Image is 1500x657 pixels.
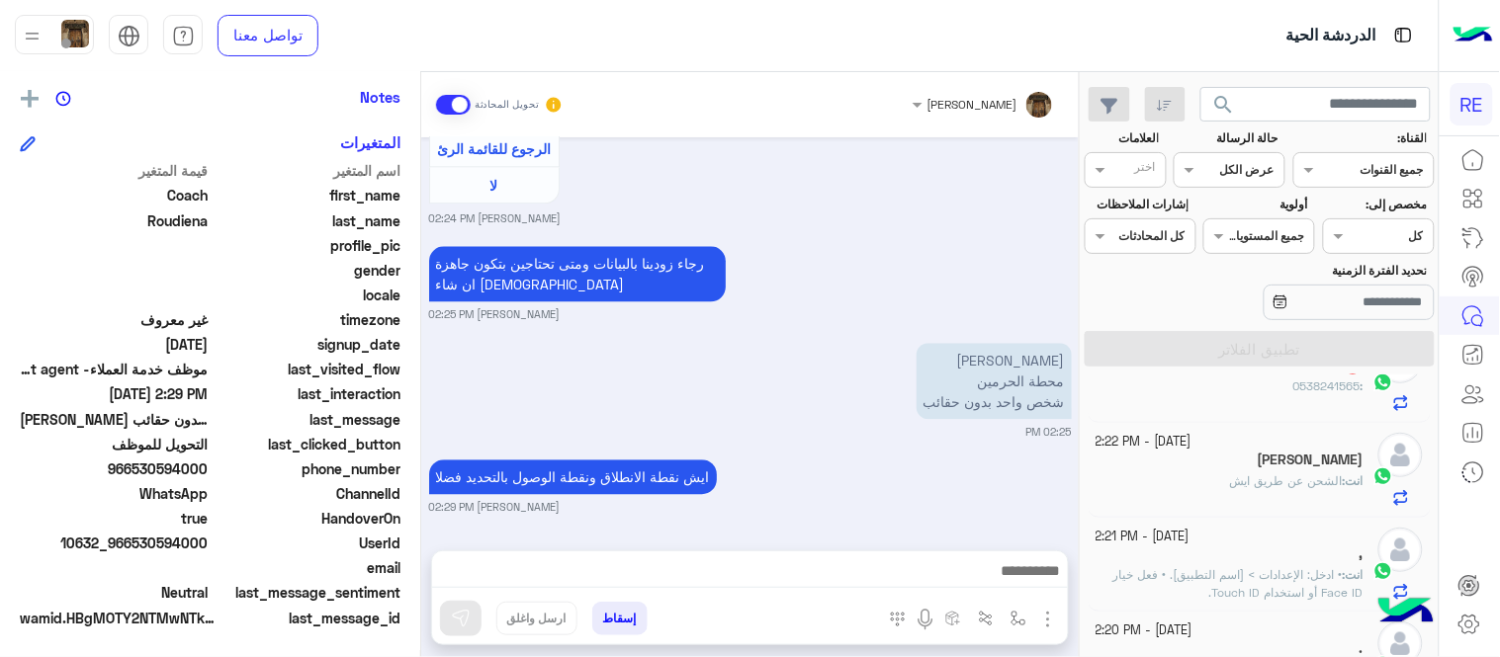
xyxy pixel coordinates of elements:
b: : [1343,473,1364,488]
img: WhatsApp [1373,466,1393,486]
span: last_message_id [221,608,400,628]
span: لا [490,177,498,194]
small: [DATE] - 2:20 PM [1097,621,1193,640]
img: WhatsApp [1373,372,1393,392]
span: اسم المتغير [213,160,401,181]
button: create order [937,602,970,634]
img: select flow [1011,611,1026,626]
span: الشحن عن طريق ايش [1230,473,1343,488]
div: اختر [1135,158,1159,181]
img: defaultAdmin.png [1378,528,1423,572]
span: Coach [20,185,209,205]
img: make a call [890,612,906,627]
label: العلامات [1087,129,1159,147]
img: WhatsApp [1373,561,1393,581]
label: أولوية [1206,196,1308,213]
span: email [213,557,401,578]
label: تحديد الفترة الزمنية [1206,262,1428,280]
img: defaultAdmin.png [1378,433,1423,477]
img: userImage [61,20,89,47]
small: تحويل المحادثة [475,97,540,113]
img: hulul-logo.png [1371,578,1441,647]
span: 2 [20,483,209,504]
h5: بدر الوصابي [1258,452,1364,468]
span: last_message_sentiment [213,582,401,603]
span: قيمة المتغير [20,160,209,181]
small: [PERSON_NAME] 02:29 PM [429,499,561,515]
h5: , [1360,545,1364,562]
span: 2025-10-01T11:03:28.903Z [20,334,209,355]
span: null [20,557,209,578]
span: موظف خدمة العملاء- Client agent [20,359,209,379]
img: tab [1391,23,1416,47]
p: 1/10/2025, 2:25 PM [917,343,1072,419]
label: القناة: [1295,129,1427,147]
button: select flow [1003,602,1035,634]
span: search [1212,93,1236,117]
img: tab [118,25,140,47]
img: send voice note [914,608,937,631]
span: last_message [213,409,401,430]
img: tab [172,25,195,47]
img: profile [20,24,44,48]
div: RE [1451,83,1493,125]
label: إشارات الملاحظات [1087,196,1189,213]
a: تواصل معنا [218,15,318,56]
button: search [1200,87,1249,129]
img: Logo [1454,15,1493,56]
img: create order [945,611,961,626]
h6: Notes [360,88,400,106]
label: مخصص إلى: [1325,196,1427,213]
span: null [20,285,209,305]
span: gender [213,260,401,281]
span: last_name [213,210,401,231]
span: wamid.HBgMOTY2NTMwNTk0MDAwFQIAEhgUMkFBMkJGRjg0NTRCQkJEMUM1MEQA [20,608,218,628]
span: 0 [20,582,209,603]
h5: . [1360,640,1364,657]
span: first_name [213,185,401,205]
small: [PERSON_NAME] 02:25 PM [429,306,561,322]
span: [PERSON_NAME] [927,97,1017,112]
span: HandoverOn [213,508,401,529]
span: 0538241565 [1293,378,1361,393]
span: last_clicked_button [213,434,401,454]
p: 1/10/2025, 2:25 PM [429,246,726,301]
p: 1/10/2025, 2:29 PM [429,459,717,494]
span: غير معروف [20,309,209,330]
small: [DATE] - 2:21 PM [1097,528,1191,546]
small: 02:25 PM [1026,424,1072,440]
span: انت [1346,567,1364,582]
span: timezone [213,309,401,330]
span: رودينا اسكيف محطة الحرمين شخص واحد بدون حقائب [20,409,209,430]
span: 2025-10-01T11:29:38.468Z [20,383,209,404]
b: : [1361,378,1364,393]
button: Trigger scenario [970,602,1003,634]
span: last_visited_flow [213,359,401,379]
span: الرجوع للقائمة الرئ [437,140,551,157]
img: send attachment [1036,608,1060,631]
small: [PERSON_NAME] 02:24 PM [429,210,562,226]
span: locale [213,285,401,305]
label: حالة الرسالة [1177,129,1279,147]
button: ارسل واغلق [496,602,577,635]
button: تطبيق الفلاتر [1085,331,1435,367]
img: notes [55,91,71,107]
p: الدردشة الحية [1286,23,1376,49]
span: profile_pic [213,235,401,256]
img: Trigger scenario [978,611,994,626]
b: : [1343,567,1364,582]
span: التحويل للموظف [20,434,209,454]
button: إسقاط [592,602,648,635]
span: 966530594000 [20,458,209,479]
span: phone_number [213,458,401,479]
span: 10632_966530594000 [20,533,209,553]
span: Roudiena [20,210,209,231]
img: add [21,90,39,108]
h6: المتغيرات [340,133,400,151]
img: send message [451,609,471,628]
span: UserId [213,533,401,553]
span: true [20,508,209,529]
span: null [20,260,209,281]
span: انت [1346,473,1364,488]
span: • ادخل: الإعدادات > [اسم التطبيق]. • فعل خيار Face ID أو استخدام Touch ID. [1113,567,1364,600]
